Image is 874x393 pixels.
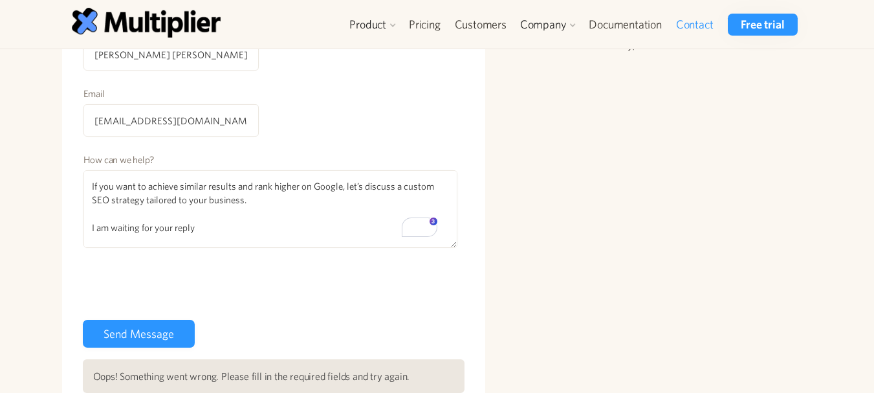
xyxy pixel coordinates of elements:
input: example@email.com [83,104,259,137]
iframe: To enrich screen reader interactions, please activate Accessibility in Grammarly extension settings [83,264,279,315]
a: Free trial [728,14,797,36]
input: Send Message [83,320,195,348]
a: Contact [669,14,721,36]
div: Oops! Something went wrong. Please fill in the required fields and try again. [93,370,455,383]
div: Company [520,17,567,32]
div: Company [514,14,582,36]
label: How can we help? [83,153,458,166]
div: Product [343,14,402,36]
a: Pricing [402,14,448,36]
a: Customers [448,14,514,36]
textarea: To enrich screen reader interactions, please activate Accessibility in Grammarly extension settings [83,170,458,248]
div: Product [349,17,386,32]
label: Email [83,87,259,100]
a: Documentation [582,14,668,36]
form: Contact Form [83,21,465,353]
div: Contact Form failure [83,359,465,393]
input: Your name [83,38,259,71]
